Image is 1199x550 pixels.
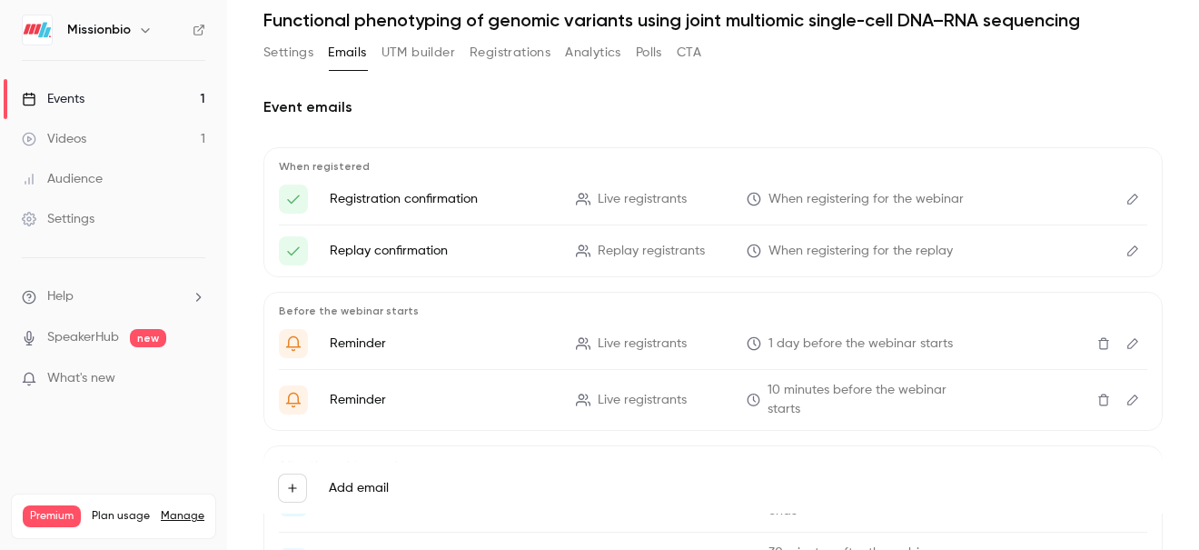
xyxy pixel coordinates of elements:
[22,210,94,228] div: Settings
[279,236,1147,265] li: Here's your access link to {{ event_name }}!
[1089,329,1118,358] button: Delete
[263,9,1163,31] h1: Functional phenotyping of genomic variants using joint multiomic single-cell DNA–RNA sequencing
[23,505,81,527] span: Premium
[330,391,554,409] p: Reminder
[598,391,687,410] span: Live registrants
[598,242,705,261] span: Replay registrants
[328,38,366,67] button: Emails
[161,509,204,524] a: Manage
[23,15,52,45] img: Missionbio
[598,335,687,354] span: Live registrants
[22,90,84,108] div: Events
[636,38,662,67] button: Polls
[22,170,103,188] div: Audience
[183,371,205,387] iframe: Noticeable Trigger
[1118,236,1147,265] button: Edit
[92,509,150,524] span: Plan usage
[565,38,621,67] button: Analytics
[1118,185,1147,214] button: Edit
[47,328,119,347] a: SpeakerHub
[598,190,687,209] span: Live registrants
[67,21,131,39] h6: Missionbio
[768,335,953,354] span: 1 day before the webinar starts
[1118,329,1147,358] button: Edit
[47,369,115,388] span: What's new
[330,242,554,260] p: Replay confirmation
[768,242,953,261] span: When registering for the replay
[47,287,74,306] span: Help
[279,329,1147,358] li: Get Ready for '{{ event_name }}' tomorrow!
[1089,385,1118,415] button: Delete
[279,185,1147,214] li: Here's your access link to {{ event_name }}!
[677,38,701,67] button: CTA
[22,287,205,306] li: help-dropdown-opener
[263,96,1163,118] h2: Event emails
[329,479,389,497] label: Add email
[470,38,550,67] button: Registrations
[22,130,86,148] div: Videos
[279,381,1147,419] li: {{ event_name }} is about to go live
[263,38,313,67] button: Settings
[130,329,166,347] span: new
[330,335,554,353] p: Reminder
[1118,385,1147,415] button: Edit
[279,159,1147,174] p: When registered
[381,38,455,67] button: UTM builder
[279,304,1147,318] p: Before the webinar starts
[768,381,971,419] span: 10 minutes before the webinar starts
[330,190,554,208] p: Registration confirmation
[768,190,964,209] span: When registering for the webinar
